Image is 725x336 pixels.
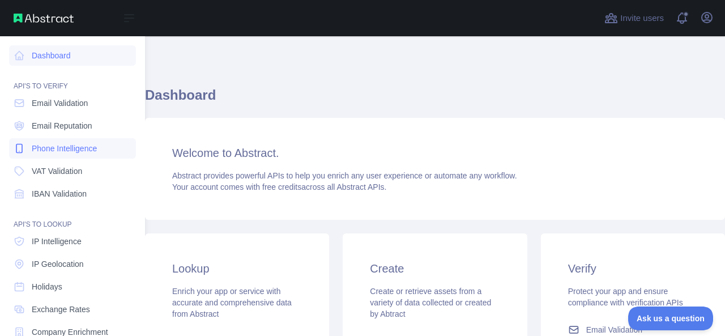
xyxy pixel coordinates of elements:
a: IBAN Validation [9,184,136,204]
h3: Verify [568,261,698,277]
span: Create or retrieve assets from a variety of data collected or created by Abtract [370,287,491,318]
span: Email Validation [32,97,88,109]
a: VAT Validation [9,161,136,181]
span: Email Validation [586,324,642,335]
a: Dashboard [9,45,136,66]
span: free credits [262,182,301,192]
span: IBAN Validation [32,188,87,199]
h3: Lookup [172,261,302,277]
a: IP Intelligence [9,231,136,252]
span: Your account comes with across all Abstract APIs. [172,182,386,192]
span: IP Intelligence [32,236,82,247]
h3: Welcome to Abstract. [172,145,698,161]
h3: Create [370,261,500,277]
a: Email Validation [9,93,136,113]
span: Abstract provides powerful APIs to help you enrich any user experience or automate any workflow. [172,171,517,180]
span: Email Reputation [32,120,92,131]
span: Holidays [32,281,62,292]
span: Protect your app and ensure compliance with verification APIs [568,287,683,307]
button: Invite users [602,9,666,27]
iframe: Toggle Customer Support [628,307,714,330]
span: Phone Intelligence [32,143,97,154]
a: Exchange Rates [9,299,136,320]
a: IP Geolocation [9,254,136,274]
span: Exchange Rates [32,304,90,315]
a: Phone Intelligence [9,138,136,159]
div: API'S TO LOOKUP [9,206,136,229]
a: Email Reputation [9,116,136,136]
h1: Dashboard [145,86,725,113]
span: VAT Validation [32,165,82,177]
span: Enrich your app or service with accurate and comprehensive data from Abstract [172,287,292,318]
span: Invite users [620,12,664,25]
span: IP Geolocation [32,258,84,270]
div: API'S TO VERIFY [9,68,136,91]
a: Holidays [9,277,136,297]
img: Abstract API [14,14,74,23]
